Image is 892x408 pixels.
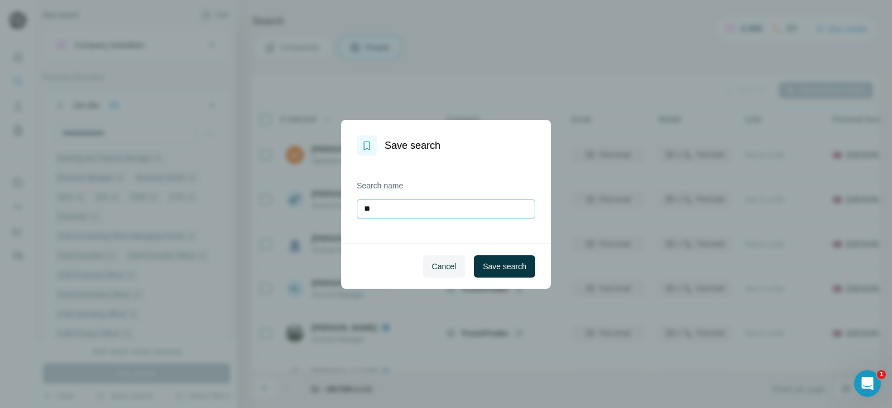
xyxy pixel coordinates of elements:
button: Save search [474,255,535,278]
span: Cancel [432,261,457,272]
span: Save search [483,261,526,272]
iframe: Intercom live chat [854,370,881,397]
h1: Save search [385,138,440,153]
button: Cancel [423,255,466,278]
label: Search name [357,180,535,191]
span: 1 [877,370,886,379]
